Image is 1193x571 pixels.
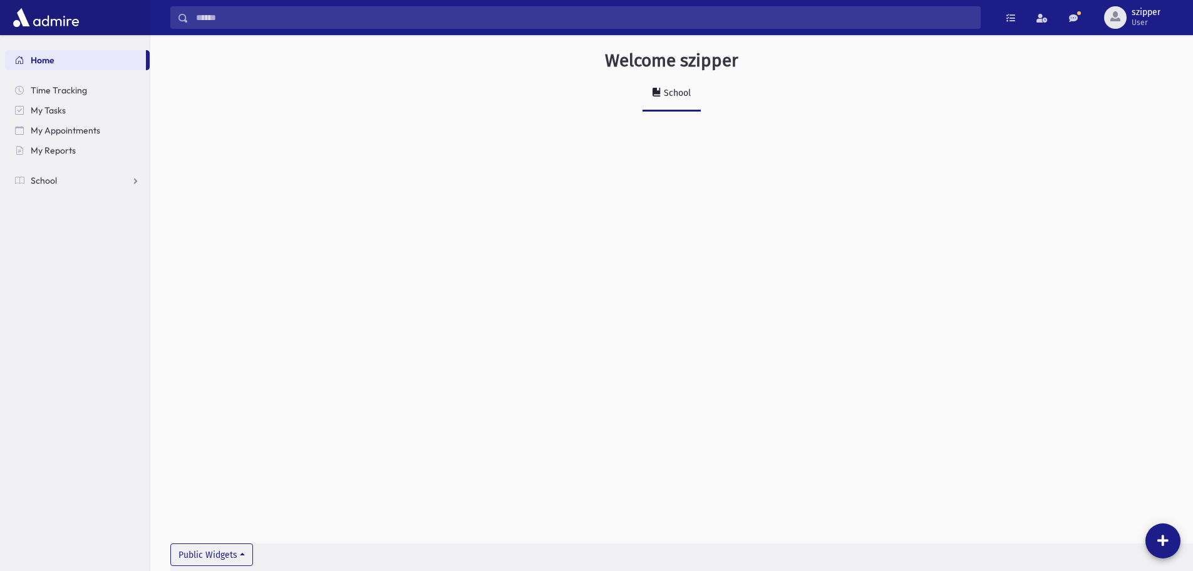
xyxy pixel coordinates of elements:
span: szipper [1132,8,1160,18]
a: My Reports [5,140,150,160]
span: School [31,175,57,186]
a: School [643,76,701,112]
a: My Appointments [5,120,150,140]
a: My Tasks [5,100,150,120]
span: User [1132,18,1160,28]
div: School [661,88,691,98]
a: School [5,170,150,191]
a: Time Tracking [5,80,150,100]
input: Search [189,6,980,29]
span: Home [31,55,54,66]
h3: Welcome szipper [605,50,738,71]
span: My Appointments [31,125,100,136]
span: My Tasks [31,105,66,116]
span: Time Tracking [31,85,87,96]
img: AdmirePro [10,5,82,30]
a: Home [5,50,146,70]
button: Public Widgets [170,543,253,566]
span: My Reports [31,145,76,156]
